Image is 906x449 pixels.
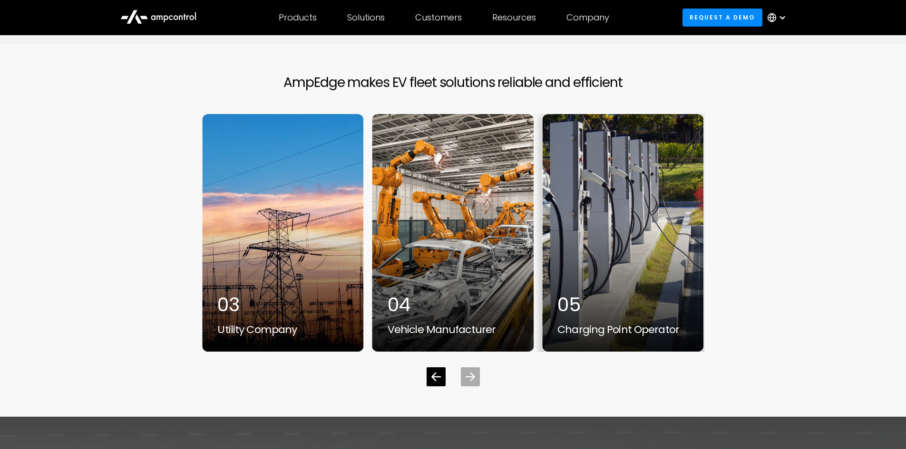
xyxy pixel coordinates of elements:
[557,293,688,316] div: 05
[202,114,364,352] div: 3 / 5
[682,9,762,26] a: Request a demo
[461,367,480,386] div: Next slide
[279,12,317,23] div: Products
[217,293,348,316] div: 03
[566,12,609,23] div: Company
[388,293,518,316] div: 04
[347,12,385,23] div: Solutions
[217,324,348,336] div: Utility Company
[542,114,704,352] div: 5 / 5
[415,12,462,23] div: Customers
[492,12,536,23] div: Resources
[557,324,688,336] div: Charging Point Operator
[202,114,364,352] a: Smart charging for utilities 03Utility Company
[283,75,622,91] h2: AmpEdge makes EV fleet solutions reliable and efficient
[372,114,534,352] a: Factory for vehicle manufacturer04Vehicle Manufacturer
[542,114,704,352] a: EVs being charged with Ampcontrol optimization software05Charging Point Operator
[372,114,534,352] div: 4 / 5
[427,367,446,386] div: Previous slide
[388,324,518,336] div: Vehicle Manufacturer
